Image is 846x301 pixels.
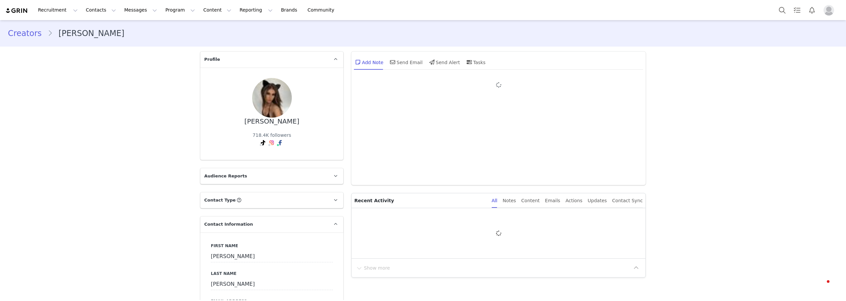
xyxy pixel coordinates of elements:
div: Tasks [465,54,486,70]
label: Last Name [211,271,333,277]
button: Recruitment [34,3,82,18]
span: Contact Type [204,197,236,204]
a: Creators [8,27,48,39]
div: Content [521,193,540,208]
div: Add Note [354,54,383,70]
img: e43b93ec-ca6d-42d4-996e-eff06e87fa2f.jpg [252,78,292,118]
button: Reporting [236,3,277,18]
img: instagram.svg [269,140,274,145]
span: Audience Reports [204,173,247,179]
label: First Name [211,243,333,249]
div: Contact Sync [612,193,643,208]
div: 718.4K followers [252,132,291,139]
span: Profile [204,56,220,63]
button: Messages [120,3,161,18]
img: grin logo [5,8,28,14]
button: Profile [820,5,841,16]
p: Recent Activity [354,193,486,208]
div: Actions [565,193,582,208]
button: Content [199,3,235,18]
div: [PERSON_NAME] [245,118,299,125]
button: Program [161,3,199,18]
button: Show more [356,263,390,273]
div: All [492,193,497,208]
button: Contacts [82,3,120,18]
span: Contact Information [204,221,253,228]
div: Send Email [389,54,423,70]
div: Updates [588,193,607,208]
a: Tasks [790,3,804,18]
a: Community [304,3,341,18]
button: Notifications [805,3,819,18]
iframe: Intercom live chat [814,279,829,294]
a: Brands [277,3,303,18]
div: Send Alert [428,54,460,70]
button: Search [775,3,789,18]
div: Emails [545,193,560,208]
img: placeholder-profile.jpg [824,5,834,16]
div: Notes [503,193,516,208]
